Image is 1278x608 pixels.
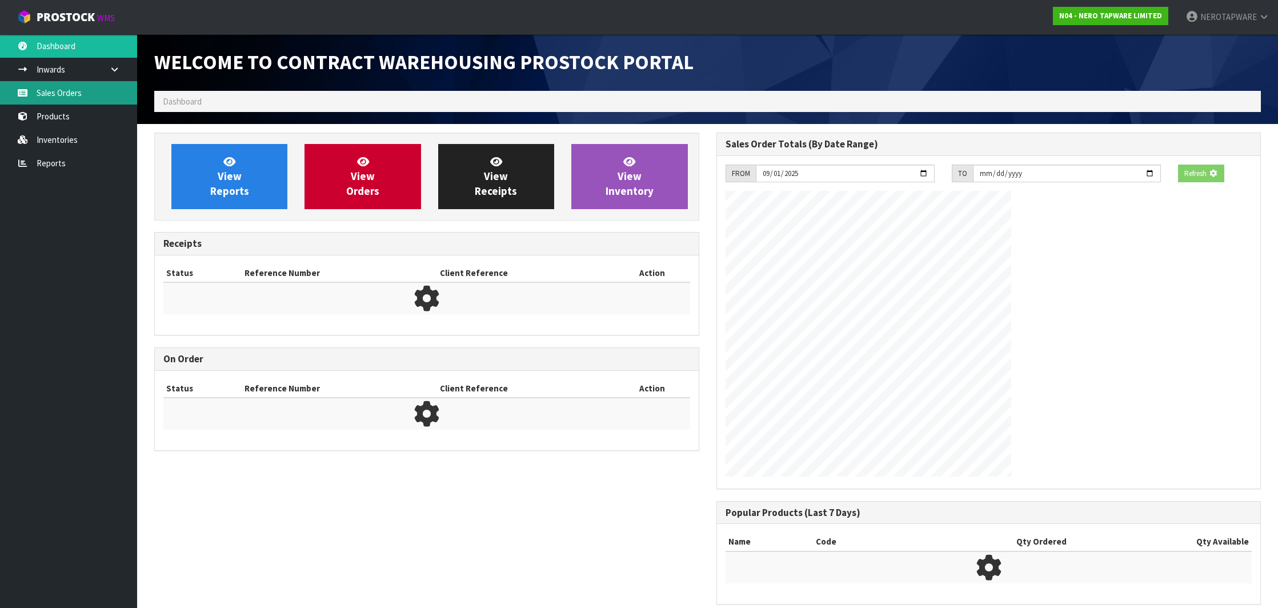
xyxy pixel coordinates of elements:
div: TO [952,165,973,183]
th: Status [163,379,242,398]
a: ViewReceipts [438,144,554,209]
th: Client Reference [437,379,614,398]
th: Name [726,533,813,551]
button: Refresh [1178,165,1224,183]
img: cube-alt.png [17,10,31,24]
th: Action [614,379,690,398]
span: ProStock [37,10,95,25]
span: Welcome to Contract Warehousing ProStock Portal [154,49,694,75]
th: Action [614,264,690,282]
h3: Popular Products (Last 7 Days) [726,507,1252,518]
th: Qty Ordered [895,533,1069,551]
a: ViewOrders [305,144,420,209]
th: Qty Available [1069,533,1252,551]
span: View Reports [210,155,249,198]
span: View Inventory [606,155,654,198]
h3: On Order [163,354,690,365]
span: NEROTAPWARE [1200,11,1257,22]
strong: N04 - NERO TAPWARE LIMITED [1059,11,1162,21]
th: Reference Number [242,264,437,282]
div: FROM [726,165,756,183]
span: Dashboard [163,96,202,107]
th: Client Reference [437,264,614,282]
h3: Sales Order Totals (By Date Range) [726,139,1252,150]
span: View Receipts [475,155,517,198]
small: WMS [97,13,115,23]
th: Code [813,533,895,551]
a: ViewInventory [571,144,687,209]
span: View Orders [346,155,379,198]
th: Status [163,264,242,282]
h3: Receipts [163,238,690,249]
a: ViewReports [171,144,287,209]
th: Reference Number [242,379,437,398]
